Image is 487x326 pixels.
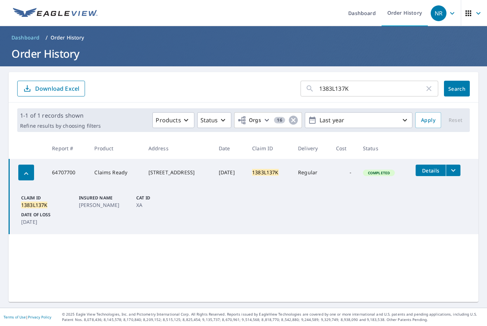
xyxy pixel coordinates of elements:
th: Product [89,138,142,159]
span: 16 [274,118,285,123]
button: Products [152,112,194,128]
p: Cat ID [136,195,191,201]
p: [DATE] [21,218,76,226]
span: Completed [364,170,394,175]
th: Claim ID [246,138,292,159]
p: 1-1 of 1 records shown [20,111,101,120]
button: filesDropdownBtn-64707700 [446,165,460,176]
h1: Order History [9,46,478,61]
p: XA [136,201,191,209]
p: © 2025 Eagle View Technologies, Inc. and Pictometry International Corp. All Rights Reserved. Repo... [62,312,483,322]
mark: 1383L137K [21,202,47,208]
button: Search [444,81,470,96]
p: [PERSON_NAME] [79,201,134,209]
p: Refine results by choosing filters [20,123,101,129]
th: Delivery [292,138,330,159]
button: Orgs16 [234,112,302,128]
span: Orgs [237,116,261,125]
input: Address, Report #, Claim ID, etc. [319,79,425,99]
span: Search [450,85,464,92]
nav: breadcrumb [9,32,478,43]
a: Dashboard [9,32,43,43]
span: Apply [421,116,435,125]
span: Dashboard [11,34,40,41]
img: EV Logo [13,8,98,19]
button: Download Excel [17,81,85,96]
p: Date of Loss [21,212,76,218]
button: Status [197,112,231,128]
li: / [46,33,48,42]
th: Address [143,138,213,159]
p: Order History [51,34,84,41]
p: Claim ID [21,195,76,201]
mark: 1383L137K [252,169,278,176]
a: Terms of Use [4,315,26,320]
div: [STREET_ADDRESS] [148,169,207,176]
a: Privacy Policy [28,315,51,320]
td: Regular [292,159,330,186]
td: [DATE] [213,159,246,186]
td: 64707700 [46,159,89,186]
p: Download Excel [35,85,79,93]
button: Last year [305,112,412,128]
button: detailsBtn-64707700 [416,165,446,176]
th: Cost [330,138,357,159]
td: - [330,159,357,186]
th: Report # [46,138,89,159]
div: NR [431,5,446,21]
p: Last year [317,114,401,127]
th: Status [357,138,410,159]
th: Date [213,138,246,159]
p: Status [200,116,218,124]
span: Details [420,167,441,174]
p: Products [156,116,181,124]
button: Apply [415,112,441,128]
p: Insured Name [79,195,134,201]
td: Claims Ready [89,159,142,186]
p: | [4,315,51,319]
